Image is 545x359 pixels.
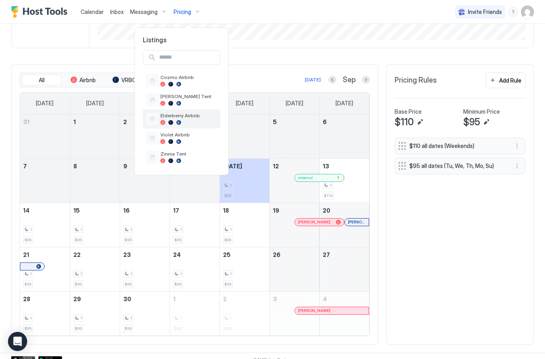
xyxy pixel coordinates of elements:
span: [PERSON_NAME] Tent [160,93,217,99]
span: Elderberry Airbnb [160,112,217,118]
span: Cosmo Airbnb [160,74,217,80]
span: Zinnia Tent [160,151,217,157]
div: Open Intercom Messenger [8,332,27,351]
span: Violet Airbnb [160,132,217,138]
input: Input Field [156,51,220,64]
span: Listings [135,36,228,44]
